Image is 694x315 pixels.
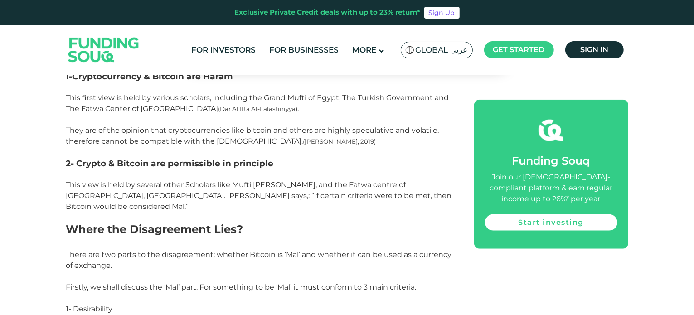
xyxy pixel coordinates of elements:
[424,7,460,19] a: Sign Up
[303,138,376,145] span: ([PERSON_NAME], 2019)
[493,45,545,54] span: Get started
[352,45,376,54] span: More
[66,305,113,313] span: 1- Desirability
[189,43,258,58] a: For Investors
[218,105,298,112] span: (Dar Al Ifta Al-Falastiniyya)
[66,283,417,291] span: Firstly, we shall discuss the ‘Mal’ part. For something to be ‘Mal’ it must conform to 3 main cri...
[416,45,468,55] span: Global عربي
[235,7,421,18] div: Exclusive Private Credit deals with up to 23% return*
[66,223,243,236] span: Where the Disagreement Lies?
[485,214,617,231] a: Start investing
[485,172,617,204] div: Join our [DEMOGRAPHIC_DATA]-compliant platform & earn regular income up to 26%* per year
[59,27,148,73] img: Logo
[66,71,73,82] span: 1-
[66,180,452,211] span: This view is held by several other Scholars like Mufti [PERSON_NAME], and the Fatwa centre of [GE...
[580,45,608,54] span: Sign in
[267,43,341,58] a: For Businesses
[66,158,274,169] span: 2- Crypto & Bitcoin are permissible in principle
[406,46,414,54] img: SA Flag
[512,154,590,167] span: Funding Souq
[73,71,233,82] span: Cryptocurrency & Bitcoin are Haram
[565,41,624,58] a: Sign in
[539,118,563,143] img: fsicon
[66,250,452,270] span: There are two parts to the disagreement; whether Bitcoin is ‘Mal’ and whether it can be used as a...
[66,93,449,145] span: This first view is held by various scholars, including the Grand Mufti of Egypt, The Turkish Gove...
